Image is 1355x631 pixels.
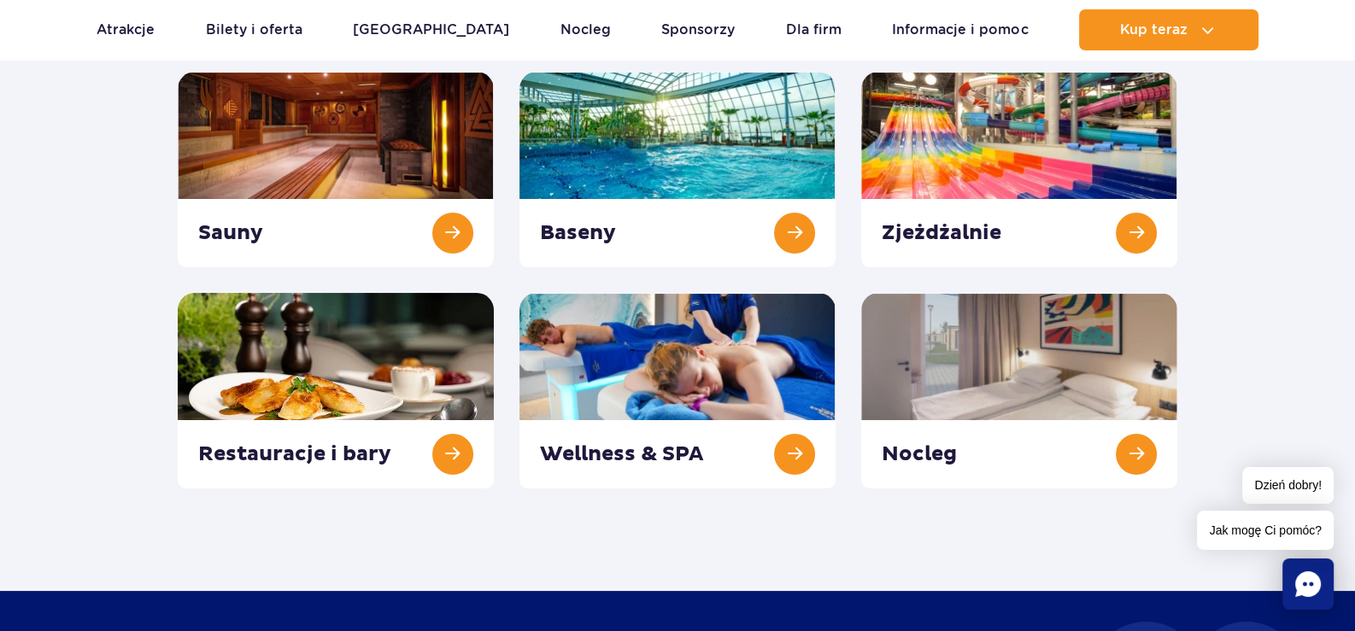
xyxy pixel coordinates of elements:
a: Informacje i pomoc [892,9,1028,50]
a: Atrakcje [97,9,155,50]
div: Chat [1282,558,1334,610]
span: Jak mogę Ci pomóc? [1197,511,1334,550]
span: Kup teraz [1119,22,1187,38]
a: Bilety i oferta [206,9,302,50]
span: Dzień dobry! [1242,467,1334,504]
button: Kup teraz [1079,9,1258,50]
a: Sponsorzy [661,9,735,50]
a: [GEOGRAPHIC_DATA] [353,9,509,50]
a: Nocleg [560,9,611,50]
a: Dla firm [786,9,842,50]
